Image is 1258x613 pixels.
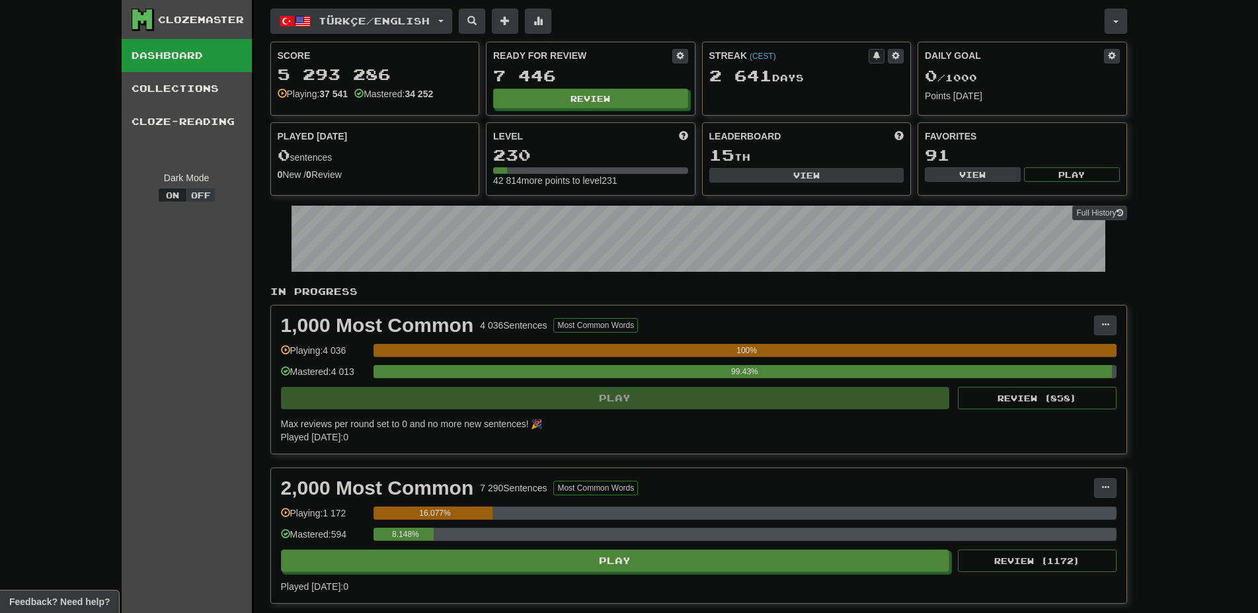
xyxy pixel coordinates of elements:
button: Türkçe/English [270,9,452,34]
div: sentences [278,147,473,164]
div: 230 [493,147,688,163]
span: Level [493,130,523,143]
button: Off [186,188,216,202]
div: Dark Mode [132,171,242,184]
span: Türkçe / English [319,15,430,26]
div: Streak [709,49,869,62]
span: 2 641 [709,66,772,85]
div: Day s [709,67,904,85]
div: Playing: [278,87,348,101]
div: Max reviews per round set to 0 and no more new sentences! 🎉 [281,417,1109,430]
div: New / Review [278,168,473,181]
div: Playing: 1 172 [281,507,367,528]
div: 2,000 Most Common [281,478,474,498]
button: On [158,188,187,202]
span: 0 [278,145,290,164]
div: Points [DATE] [925,89,1120,102]
div: Ready for Review [493,49,672,62]
div: 91 [925,147,1120,163]
div: Score [278,49,473,62]
button: Most Common Words [553,481,638,495]
div: Daily Goal [925,49,1104,63]
span: 0 [925,66,937,85]
div: 42 814 more points to level 231 [493,174,688,187]
button: Play [1024,167,1120,182]
div: 100% [377,344,1117,357]
div: 1,000 Most Common [281,315,474,335]
div: Mastered: [354,87,433,101]
div: 4 036 Sentences [480,319,547,332]
span: Open feedback widget [9,595,110,608]
a: Cloze-Reading [122,105,252,138]
strong: 37 541 [319,89,348,99]
span: / 1000 [925,72,977,83]
div: 7 290 Sentences [480,481,547,495]
span: Leaderboard [709,130,781,143]
a: (CEST) [750,52,776,61]
span: Score more points to level up [679,130,688,143]
strong: 0 [306,169,311,180]
div: Playing: 4 036 [281,344,367,366]
button: Play [281,387,950,409]
button: Review [493,89,688,108]
a: Full History [1072,206,1126,220]
span: Played [DATE] [278,130,348,143]
button: Search sentences [459,9,485,34]
div: Clozemaster [158,13,244,26]
button: Most Common Words [553,318,638,333]
button: Review (1172) [958,550,1117,572]
div: 99.43% [377,365,1112,378]
div: 5 293 286 [278,66,473,83]
span: Played [DATE]: 0 [281,581,348,592]
button: Play [281,550,950,572]
button: Review (858) [958,387,1117,409]
div: th [709,147,904,164]
span: This week in points, UTC [894,130,904,143]
span: Played [DATE]: 0 [281,432,348,442]
p: In Progress [270,285,1127,298]
strong: 0 [278,169,283,180]
button: View [925,167,1021,182]
button: More stats [525,9,551,34]
div: Favorites [925,130,1120,143]
div: 16.077% [377,507,492,520]
button: View [709,168,904,183]
a: Collections [122,72,252,105]
button: Add sentence to collection [492,9,518,34]
strong: 34 252 [405,89,433,99]
div: 8.148% [377,528,434,541]
div: 7 446 [493,67,688,84]
a: Dashboard [122,39,252,72]
span: 15 [709,145,734,164]
div: Mastered: 4 013 [281,365,367,387]
div: Mastered: 594 [281,528,367,550]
